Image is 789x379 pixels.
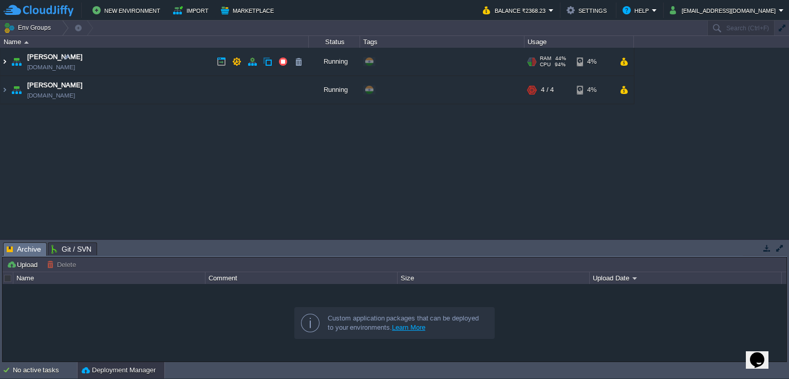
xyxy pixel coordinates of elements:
[309,36,360,48] div: Status
[623,4,652,16] button: Help
[7,243,41,256] span: Archive
[577,48,610,75] div: 4%
[1,48,9,75] img: AMDAwAAAACH5BAEAAAAALAAAAAABAAEAAAICRAEAOw==
[9,76,24,104] img: AMDAwAAAACH5BAEAAAAALAAAAAABAAEAAAICRAEAOw==
[4,4,73,17] img: CloudJiffy
[483,4,549,16] button: Balance ₹2368.23
[541,76,554,104] div: 4 / 4
[540,62,551,68] span: CPU
[1,76,9,104] img: AMDAwAAAACH5BAEAAAAALAAAAAABAAEAAAICRAEAOw==
[82,365,156,375] button: Deployment Manager
[24,41,29,44] img: AMDAwAAAACH5BAEAAAAALAAAAAABAAEAAAICRAEAOw==
[27,80,83,90] a: [PERSON_NAME]
[27,90,75,101] a: [DOMAIN_NAME]
[555,55,566,62] span: 44%
[567,4,610,16] button: Settings
[27,62,75,72] a: [DOMAIN_NAME]
[1,36,308,48] div: Name
[309,76,360,104] div: Running
[13,362,77,378] div: No active tasks
[670,4,779,16] button: [EMAIL_ADDRESS][DOMAIN_NAME]
[14,272,205,284] div: Name
[7,260,41,269] button: Upload
[361,36,524,48] div: Tags
[577,76,610,104] div: 4%
[92,4,163,16] button: New Environment
[51,243,91,255] span: Git / SVN
[206,272,397,284] div: Comment
[4,21,54,35] button: Env Groups
[9,48,24,75] img: AMDAwAAAACH5BAEAAAAALAAAAAABAAEAAAICRAEAOw==
[173,4,212,16] button: Import
[47,260,79,269] button: Delete
[392,324,425,331] a: Learn More
[221,4,277,16] button: Marketplace
[555,62,566,68] span: 94%
[309,48,360,75] div: Running
[746,338,779,369] iframe: chat widget
[590,272,781,284] div: Upload Date
[328,314,486,332] div: Custom application packages that can be deployed to your environments.
[398,272,589,284] div: Size
[540,55,551,62] span: RAM
[27,52,83,62] a: [PERSON_NAME]
[525,36,633,48] div: Usage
